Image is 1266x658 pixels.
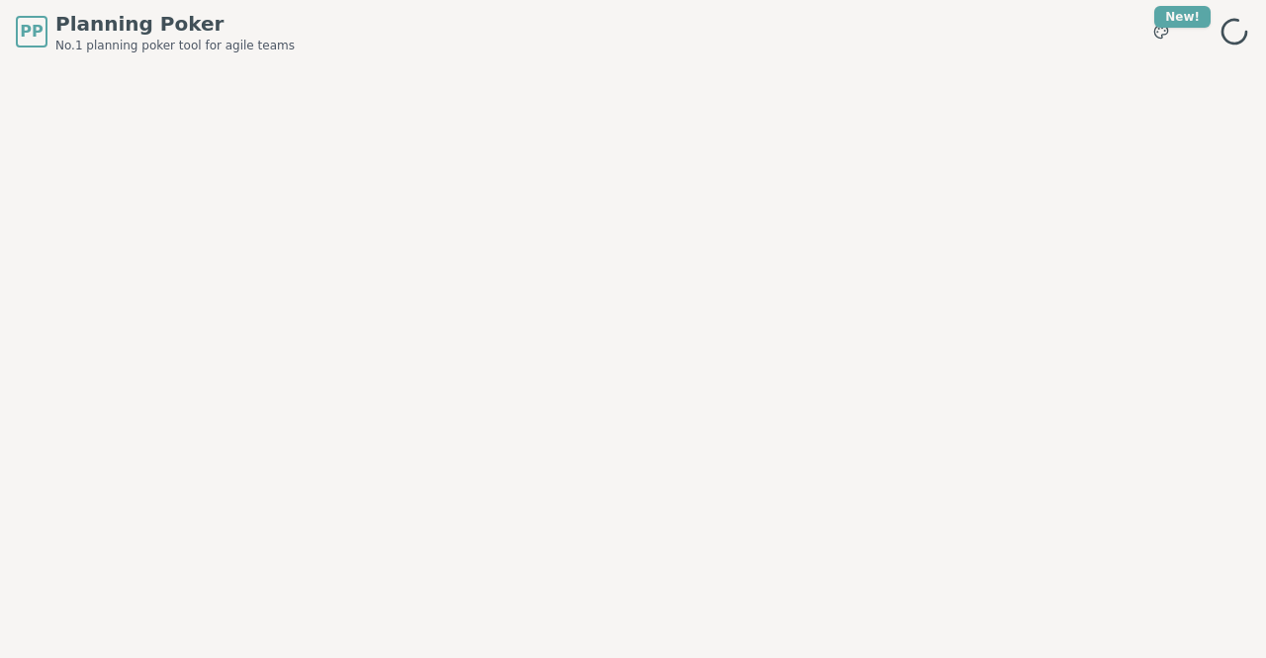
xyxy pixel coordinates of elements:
div: New! [1154,6,1211,28]
span: Planning Poker [55,10,295,38]
span: No.1 planning poker tool for agile teams [55,38,295,53]
button: New! [1143,14,1179,49]
span: PP [20,20,43,44]
a: PPPlanning PokerNo.1 planning poker tool for agile teams [16,10,295,53]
